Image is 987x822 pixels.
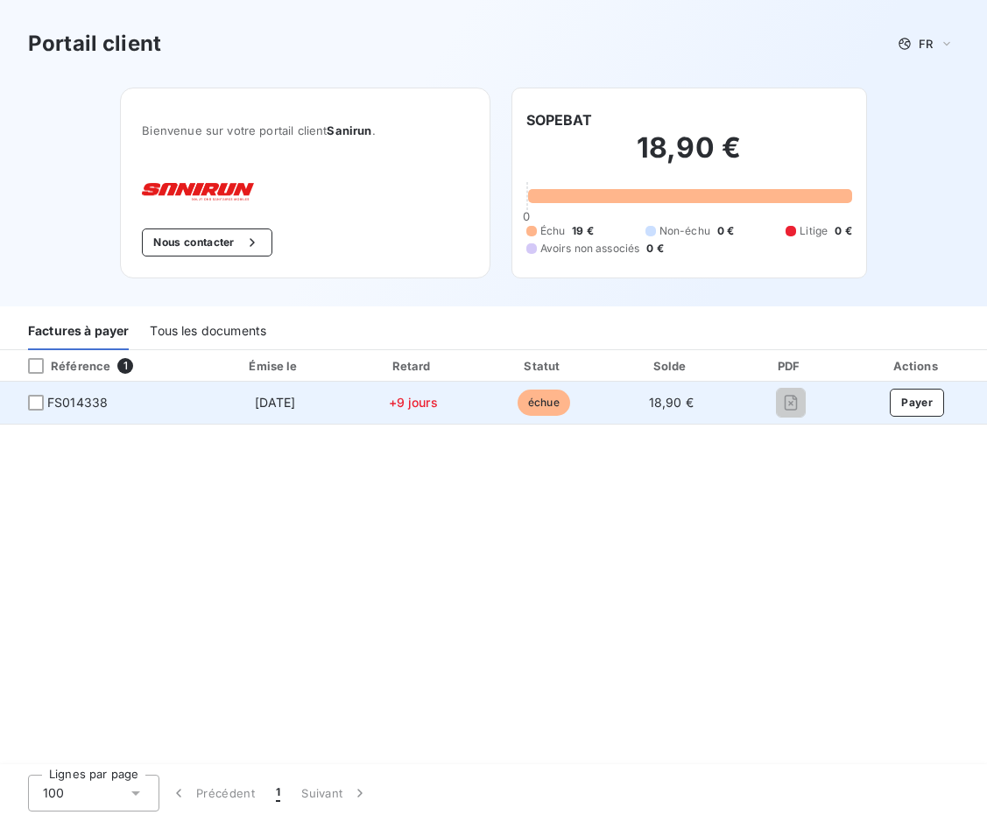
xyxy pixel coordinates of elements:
[28,313,129,350] div: Factures à payer
[117,358,133,374] span: 1
[523,209,530,223] span: 0
[572,223,594,239] span: 19 €
[649,395,694,410] span: 18,90 €
[14,358,110,374] div: Référence
[327,123,371,137] span: Sanirun
[150,313,266,350] div: Tous les documents
[526,130,852,183] h2: 18,90 €
[389,395,438,410] span: +9 jours
[526,109,593,130] h6: SOPEBAT
[43,784,64,802] span: 100
[255,395,296,410] span: [DATE]
[850,357,983,375] div: Actions
[159,775,265,811] button: Précédent
[612,357,731,375] div: Solde
[919,37,933,51] span: FR
[142,228,271,256] button: Nous contacter
[540,223,566,239] span: Échu
[142,183,254,200] img: Company logo
[265,775,291,811] button: 1
[350,357,476,375] div: Retard
[518,390,570,416] span: échue
[291,775,379,811] button: Suivant
[276,784,280,802] span: 1
[737,357,843,375] div: PDF
[540,241,640,256] span: Avoirs non associés
[47,394,108,411] span: FS014338
[142,123,468,137] span: Bienvenue sur votre portail client .
[659,223,710,239] span: Non-échu
[28,28,161,60] h3: Portail client
[717,223,734,239] span: 0 €
[646,241,663,256] span: 0 €
[483,357,604,375] div: Statut
[207,357,343,375] div: Émise le
[890,389,944,417] button: Payer
[835,223,851,239] span: 0 €
[800,223,828,239] span: Litige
